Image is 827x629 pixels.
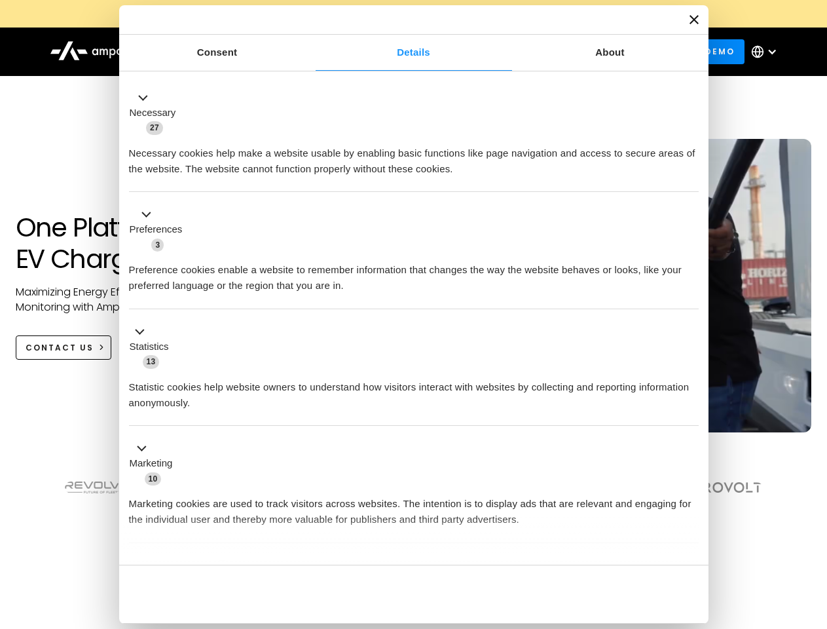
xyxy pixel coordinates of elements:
[129,136,699,177] div: Necessary cookies help make a website usable by enabling basic functions like page navigation and...
[510,575,698,613] button: Okay
[119,7,708,21] a: New Webinars: Register to Upcoming WebinarsREGISTER HERE
[130,456,173,471] label: Marketing
[146,121,163,134] span: 27
[129,370,699,411] div: Statistic cookies help website owners to understand how visitors interact with websites by collec...
[130,105,176,121] label: Necessary
[129,207,191,253] button: Preferences (3)
[316,35,512,71] a: Details
[129,441,181,487] button: Marketing (10)
[151,238,164,252] span: 3
[129,324,177,370] button: Statistics (13)
[216,560,229,573] span: 2
[129,252,699,294] div: Preference cookies enable a website to remember information that changes the way the website beha...
[130,339,169,354] label: Statistics
[129,486,699,527] div: Marketing cookies are used to track visitors across websites. The intention is to display ads tha...
[684,482,762,493] img: Aerovolt Logo
[26,342,94,354] div: CONTACT US
[512,35,708,71] a: About
[119,35,316,71] a: Consent
[16,335,112,360] a: CONTACT US
[689,15,699,24] button: Close banner
[16,285,264,314] p: Maximizing Energy Efficiency, Uptime, and 24/7 Monitoring with Ampcontrol Solutions
[16,212,264,275] h1: One Platform for EV Charging Hubs
[129,90,184,136] button: Necessary (27)
[130,222,183,237] label: Preferences
[145,472,162,486] span: 10
[129,558,236,574] button: Unclassified (2)
[143,355,160,368] span: 13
